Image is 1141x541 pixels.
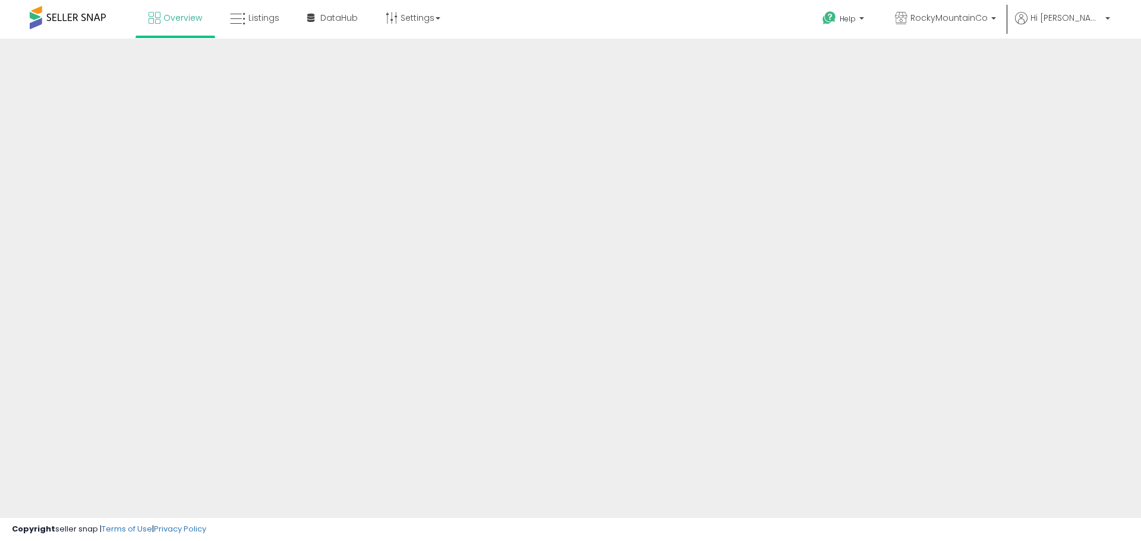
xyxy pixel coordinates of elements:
span: Hi [PERSON_NAME] [1030,12,1102,24]
div: seller snap | | [12,524,206,535]
span: Listings [248,12,279,24]
a: Help [813,2,876,39]
span: Help [840,14,856,24]
a: Privacy Policy [154,523,206,534]
span: DataHub [320,12,358,24]
a: Terms of Use [102,523,152,534]
i: Get Help [822,11,837,26]
strong: Copyright [12,523,55,534]
a: Hi [PERSON_NAME] [1015,12,1110,39]
span: Overview [163,12,202,24]
span: RockyMountainCo [910,12,988,24]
